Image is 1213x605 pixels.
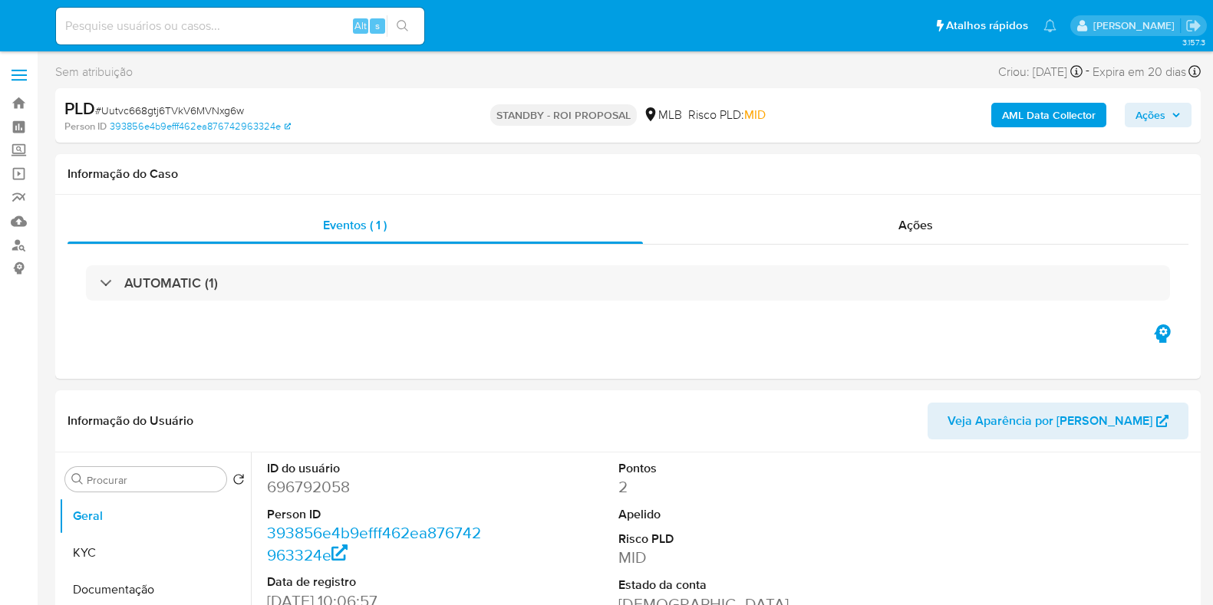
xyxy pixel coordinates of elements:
dt: Estado da conta [618,577,838,593]
b: PLD [64,96,95,120]
span: # Uutvc668gtj6TVkV6MVNxg6w [95,103,244,118]
button: search-icon [387,15,418,37]
dt: Apelido [618,506,838,523]
p: lucas.portella@mercadolivre.com [1093,18,1180,33]
input: Pesquise usuários ou casos... [56,16,424,36]
a: 393856e4b9efff462ea876742963324e [267,521,481,565]
div: AUTOMATIC (1) [86,265,1170,301]
div: MLB [643,107,682,123]
a: Notificações [1043,19,1056,32]
dt: Data de registro [267,574,486,590]
span: Ações [898,216,933,234]
button: AML Data Collector [991,103,1106,127]
span: MID [744,106,766,123]
span: Ações [1136,103,1165,127]
button: KYC [59,534,251,571]
button: Veja Aparência por [PERSON_NAME] [928,403,1188,439]
dt: Person ID [267,506,486,523]
dt: Risco PLD [618,531,838,547]
input: Procurar [87,473,220,487]
span: Risco PLD: [688,107,766,123]
h1: Informação do Usuário [68,413,193,429]
span: Veja Aparência por [PERSON_NAME] [948,403,1152,439]
span: Alt [354,18,367,33]
b: AML Data Collector [1002,103,1096,127]
h3: AUTOMATIC (1) [124,275,218,291]
span: Atalhos rápidos [946,18,1028,34]
span: Eventos ( 1 ) [323,216,387,234]
button: Ações [1125,103,1192,127]
h1: Informação do Caso [68,166,1188,182]
a: Sair [1185,18,1201,34]
span: Expira em 20 dias [1093,64,1186,81]
dt: Pontos [618,460,838,477]
span: - [1086,61,1089,82]
div: Criou: [DATE] [998,61,1083,82]
button: Retornar ao pedido padrão [232,473,245,490]
span: s [375,18,380,33]
span: Sem atribuição [55,64,133,81]
p: STANDBY - ROI PROPOSAL [490,104,637,126]
dd: MID [618,547,838,568]
dd: 2 [618,476,838,498]
dt: ID do usuário [267,460,486,477]
button: Geral [59,498,251,534]
a: 393856e4b9efff462ea876742963324e [110,120,291,133]
button: Procurar [71,473,84,485]
dd: 696792058 [267,476,486,498]
b: Person ID [64,120,107,133]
